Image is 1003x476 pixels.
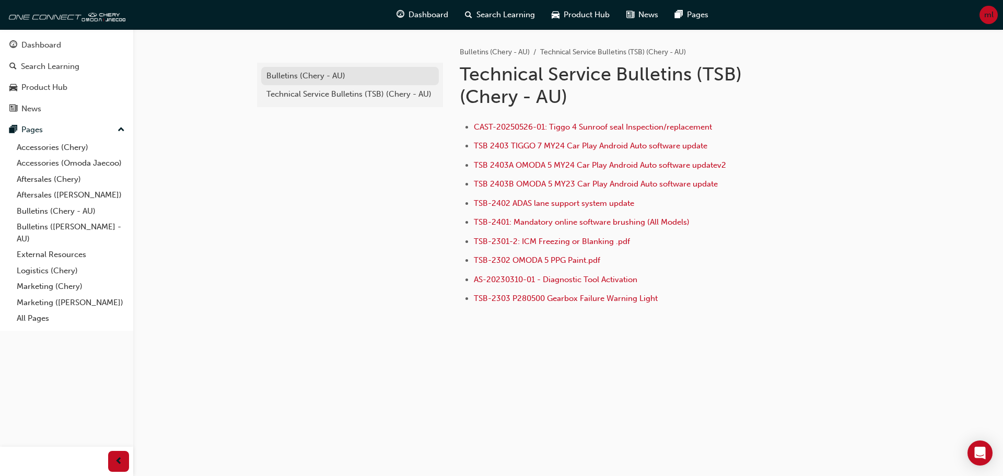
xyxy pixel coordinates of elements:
[474,179,718,189] a: TSB 2403B OMODA 5 MY23 Car Play Android Auto software update
[675,8,683,21] span: pages-icon
[266,88,434,100] div: Technical Service Bulletins (TSB) (Chery - AU)
[474,275,637,284] a: AS-20230310-01 - Diagnostic Tool Activation
[13,140,129,156] a: Accessories (Chery)
[21,103,41,115] div: News
[13,247,129,263] a: External Resources
[5,4,125,25] img: oneconnect
[4,99,129,119] a: News
[118,123,125,137] span: up-icon
[984,9,994,21] span: ml
[667,4,717,26] a: pages-iconPages
[4,120,129,140] button: Pages
[638,9,658,21] span: News
[115,455,123,468] span: prev-icon
[474,217,690,227] a: TSB-2401: Mandatory online software brushing (All Models)
[460,48,530,56] a: Bulletins (Chery - AU)
[4,78,129,97] a: Product Hub
[396,8,404,21] span: guage-icon
[13,203,129,219] a: Bulletins (Chery - AU)
[626,8,634,21] span: news-icon
[4,57,129,76] a: Search Learning
[474,122,712,132] a: CAST-20250526-01: Tiggo 4 Sunroof seal Inspection/replacement
[388,4,457,26] a: guage-iconDashboard
[9,62,17,72] span: search-icon
[979,6,998,24] button: ml
[13,263,129,279] a: Logistics (Chery)
[13,155,129,171] a: Accessories (Omoda Jaecoo)
[21,39,61,51] div: Dashboard
[967,440,993,466] div: Open Intercom Messenger
[13,278,129,295] a: Marketing (Chery)
[13,187,129,203] a: Aftersales ([PERSON_NAME])
[13,295,129,311] a: Marketing ([PERSON_NAME])
[474,256,600,265] a: TSB-2302 OMODA 5 PPG Paint.pdf
[540,47,686,59] li: Technical Service Bulletins (TSB) (Chery - AU)
[13,310,129,327] a: All Pages
[474,199,634,208] a: TSB-2402 ADAS lane support system update
[474,160,726,170] a: TSB 2403A OMODA 5 MY24 Car Play Android Auto software updatev2
[460,63,802,108] h1: Technical Service Bulletins (TSB) (Chery - AU)
[474,294,658,303] a: TSB-2303 P280500 Gearbox Failure Warning Light
[474,237,630,246] a: TSB-2301-2: ICM Freezing or Blanking .pdf
[9,41,17,50] span: guage-icon
[9,125,17,135] span: pages-icon
[261,85,439,103] a: Technical Service Bulletins (TSB) (Chery - AU)
[21,61,79,73] div: Search Learning
[543,4,618,26] a: car-iconProduct Hub
[4,33,129,120] button: DashboardSearch LearningProduct HubNews
[465,8,472,21] span: search-icon
[4,36,129,55] a: Dashboard
[261,67,439,85] a: Bulletins (Chery - AU)
[13,219,129,247] a: Bulletins ([PERSON_NAME] - AU)
[21,82,67,94] div: Product Hub
[21,124,43,136] div: Pages
[457,4,543,26] a: search-iconSearch Learning
[552,8,559,21] span: car-icon
[687,9,708,21] span: Pages
[9,83,17,92] span: car-icon
[618,4,667,26] a: news-iconNews
[9,105,17,114] span: news-icon
[266,70,434,82] div: Bulletins (Chery - AU)
[476,9,535,21] span: Search Learning
[564,9,610,21] span: Product Hub
[13,171,129,188] a: Aftersales (Chery)
[474,141,707,150] a: TSB 2403 TIGGO 7 MY24 Car Play Android Auto software update
[409,9,448,21] span: Dashboard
